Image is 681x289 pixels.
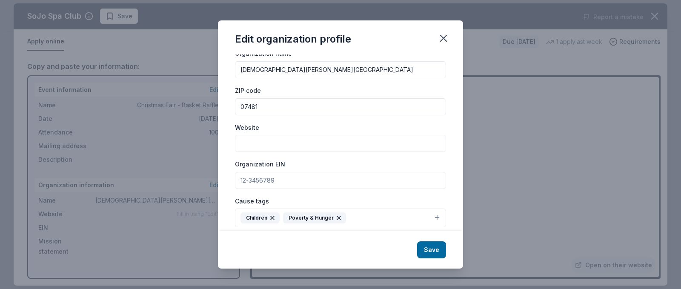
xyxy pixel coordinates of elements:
[235,197,269,206] label: Cause tags
[235,209,446,227] button: ChildrenPoverty & Hunger
[417,241,446,258] button: Save
[235,86,261,95] label: ZIP code
[235,172,446,189] input: 12-3456789
[283,212,346,223] div: Poverty & Hunger
[235,32,351,46] div: Edit organization profile
[235,123,259,132] label: Website
[240,212,280,223] div: Children
[235,98,446,115] input: 12345 (U.S. only)
[235,160,285,169] label: Organization EIN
